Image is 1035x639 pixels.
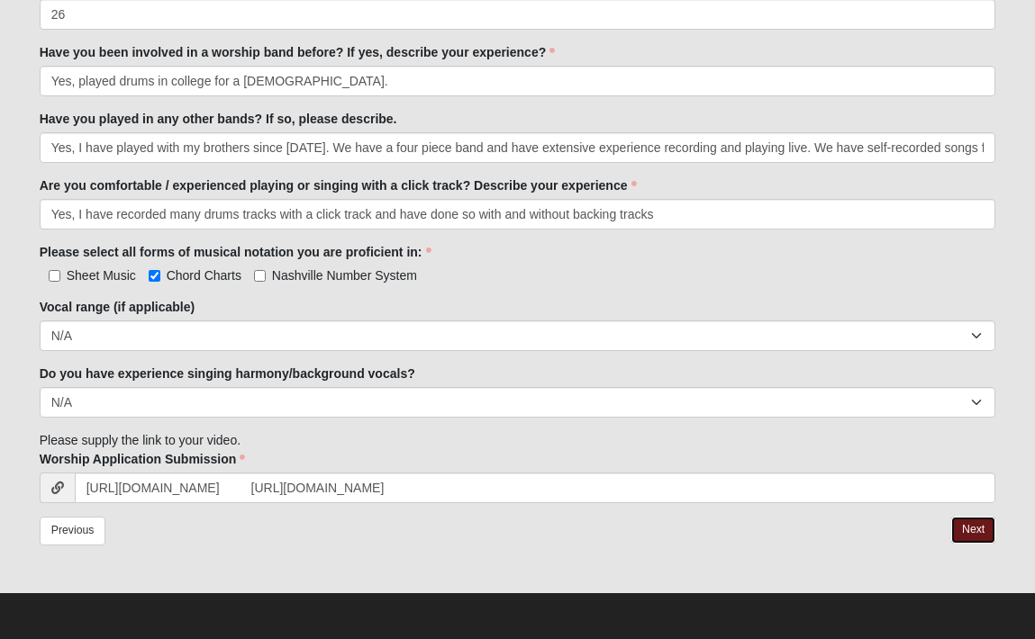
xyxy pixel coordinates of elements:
[951,517,995,543] a: Next
[167,268,241,283] span: Chord Charts
[40,176,637,194] label: Are you comfortable / experienced playing or singing with a click track? Describe your experience
[67,268,136,283] span: Sheet Music
[40,450,246,468] label: Worship Application Submission
[40,243,431,261] label: Please select all forms of musical notation you are proficient in:
[254,270,266,282] input: Nashville Number System
[49,270,60,282] input: Sheet Music
[40,364,415,382] label: Do you have experience singing harmony/background vocals?
[40,43,556,61] label: Have you been involved in a worship band before? If yes, describe your experience?
[149,270,160,282] input: Chord Charts
[40,110,397,128] label: Have you played in any other bands? If so, please describe.
[272,268,417,283] span: Nashville Number System
[40,298,195,316] label: Vocal range (if applicable)
[40,517,106,544] a: Previous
